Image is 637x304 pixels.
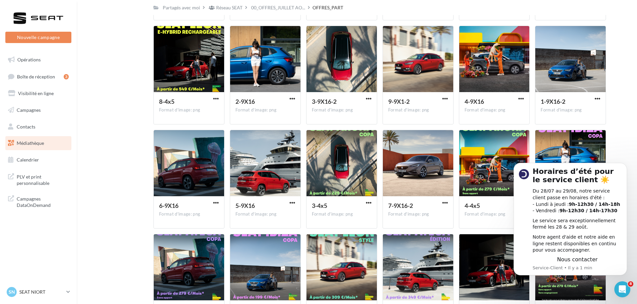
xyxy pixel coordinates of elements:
[312,211,372,217] div: Format d'image: png
[17,157,39,163] span: Calendrier
[216,4,242,11] div: Réseau SEAT
[312,107,372,113] div: Format d'image: png
[4,69,73,84] a: Boîte de réception3
[17,194,69,209] span: Campagnes DataOnDemand
[4,153,73,167] a: Calendrier
[4,86,73,100] a: Visibilité en ligne
[388,211,448,217] div: Format d'image: png
[4,136,73,150] a: Médiathèque
[17,107,41,113] span: Campagnes
[388,202,413,209] span: 7-9X16-2
[159,202,178,209] span: 6-9X16
[465,211,524,217] div: Format d'image: png
[18,90,54,96] span: Visibilité en ligne
[64,74,69,79] div: 3
[17,123,35,129] span: Contacts
[163,4,200,11] div: Partagés avec moi
[235,107,295,113] div: Format d'image: png
[504,153,637,286] iframe: Intercom notifications message
[4,120,73,134] a: Contacts
[5,32,71,43] button: Nouvelle campagne
[19,289,64,295] p: SEAT NIORT
[5,286,71,298] a: SN SEAT NIORT
[312,98,337,105] span: 3-9X16-2
[251,4,305,11] span: 00_OFFRES_JUILLET AO...
[541,107,600,113] div: Format d'image: png
[541,98,565,105] span: 1-9X16-2
[465,107,524,113] div: Format d'image: png
[4,192,73,211] a: Campagnes DataOnDemand
[465,202,480,209] span: 4-4x5
[4,53,73,67] a: Opérations
[159,211,219,217] div: Format d'image: png
[9,289,15,295] span: SN
[465,98,484,105] span: 4-9X16
[17,140,44,146] span: Médiathèque
[614,281,630,297] iframe: Intercom live chat
[4,103,73,117] a: Campagnes
[235,98,255,105] span: 2-9X16
[159,107,219,113] div: Format d'image: png
[17,57,41,62] span: Opérations
[17,172,69,187] span: PLV et print personnalisable
[388,107,448,113] div: Format d'image: png
[312,4,343,11] div: OFFRES_PART
[159,98,174,105] span: 8-4x5
[628,281,633,287] span: 8
[388,98,410,105] span: 9-9X1-2
[235,202,255,209] span: 5-9X16
[4,170,73,189] a: PLV et print personnalisable
[312,202,327,209] span: 3-4x5
[235,211,295,217] div: Format d'image: png
[17,73,55,79] span: Boîte de réception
